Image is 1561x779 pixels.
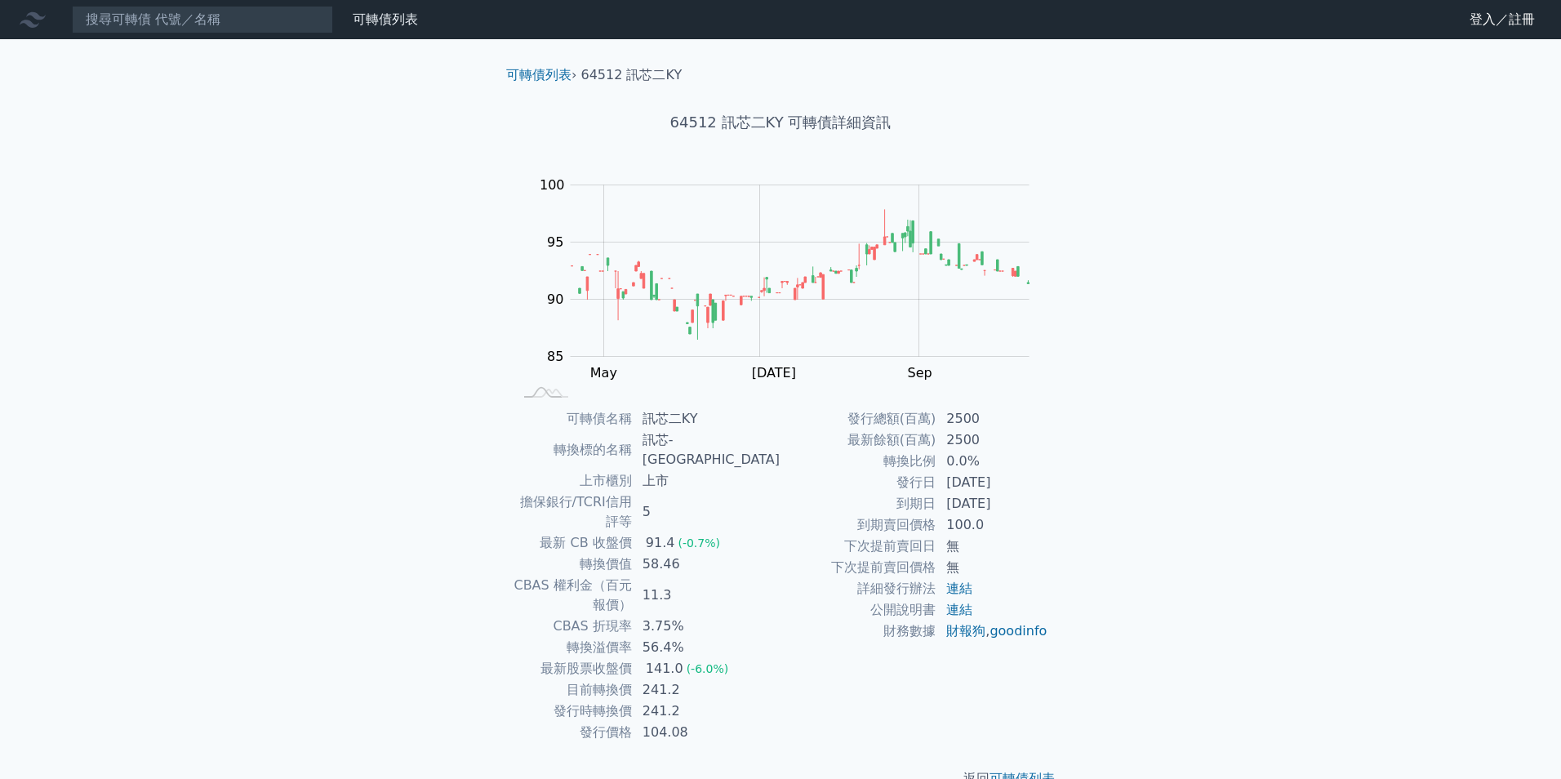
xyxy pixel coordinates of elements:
[643,659,687,679] div: 141.0
[936,514,1048,536] td: 100.0
[946,623,985,639] a: 財報狗
[687,662,729,675] span: (-6.0%)
[936,451,1048,472] td: 0.0%
[513,575,633,616] td: CBAS 權利金（百元報價）
[513,679,633,701] td: 目前轉換價
[780,451,936,472] td: 轉換比例
[513,408,633,430] td: 可轉債名稱
[531,177,1054,381] g: Chart
[936,408,1048,430] td: 2500
[513,532,633,554] td: 最新 CB 收盤價
[633,575,780,616] td: 11.3
[353,11,418,27] a: 可轉債列表
[780,557,936,578] td: 下次提前賣回價格
[72,6,333,33] input: 搜尋可轉債 代號／名稱
[936,430,1048,451] td: 2500
[907,365,932,381] tspan: Sep
[633,554,780,575] td: 58.46
[513,492,633,532] td: 擔保銀行/TCRI信用評等
[513,658,633,679] td: 最新股票收盤價
[493,111,1068,134] h1: 64512 訊芯二KY 可轉債詳細資訊
[506,65,576,85] li: ›
[633,679,780,701] td: 241.2
[780,430,936,451] td: 最新餘額(百萬)
[547,349,563,364] tspan: 85
[936,493,1048,514] td: [DATE]
[633,637,780,658] td: 56.4%
[633,492,780,532] td: 5
[780,472,936,493] td: 發行日
[780,514,936,536] td: 到期賣回價格
[946,581,972,596] a: 連結
[513,722,633,743] td: 發行價格
[633,616,780,637] td: 3.75%
[513,430,633,470] td: 轉換標的名稱
[780,578,936,599] td: 詳細發行辦法
[1456,7,1548,33] a: 登入／註冊
[633,470,780,492] td: 上市
[780,493,936,514] td: 到期日
[780,621,936,642] td: 財務數據
[513,701,633,722] td: 發行時轉換價
[643,533,678,553] div: 91.4
[590,365,617,381] tspan: May
[936,472,1048,493] td: [DATE]
[946,602,972,617] a: 連結
[540,177,565,193] tspan: 100
[780,408,936,430] td: 發行總額(百萬)
[633,430,780,470] td: 訊芯-[GEOGRAPHIC_DATA]
[633,722,780,743] td: 104.08
[513,470,633,492] td: 上市櫃別
[581,65,683,85] li: 64512 訊芯二KY
[547,234,563,250] tspan: 95
[936,557,1048,578] td: 無
[513,554,633,575] td: 轉換價值
[936,621,1048,642] td: ,
[633,701,780,722] td: 241.2
[513,637,633,658] td: 轉換溢價率
[678,536,720,550] span: (-0.7%)
[633,408,780,430] td: 訊芯二KY
[547,292,563,307] tspan: 90
[513,616,633,637] td: CBAS 折現率
[780,599,936,621] td: 公開說明書
[780,536,936,557] td: 下次提前賣回日
[506,67,571,82] a: 可轉債列表
[752,365,796,381] tspan: [DATE]
[990,623,1047,639] a: goodinfo
[936,536,1048,557] td: 無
